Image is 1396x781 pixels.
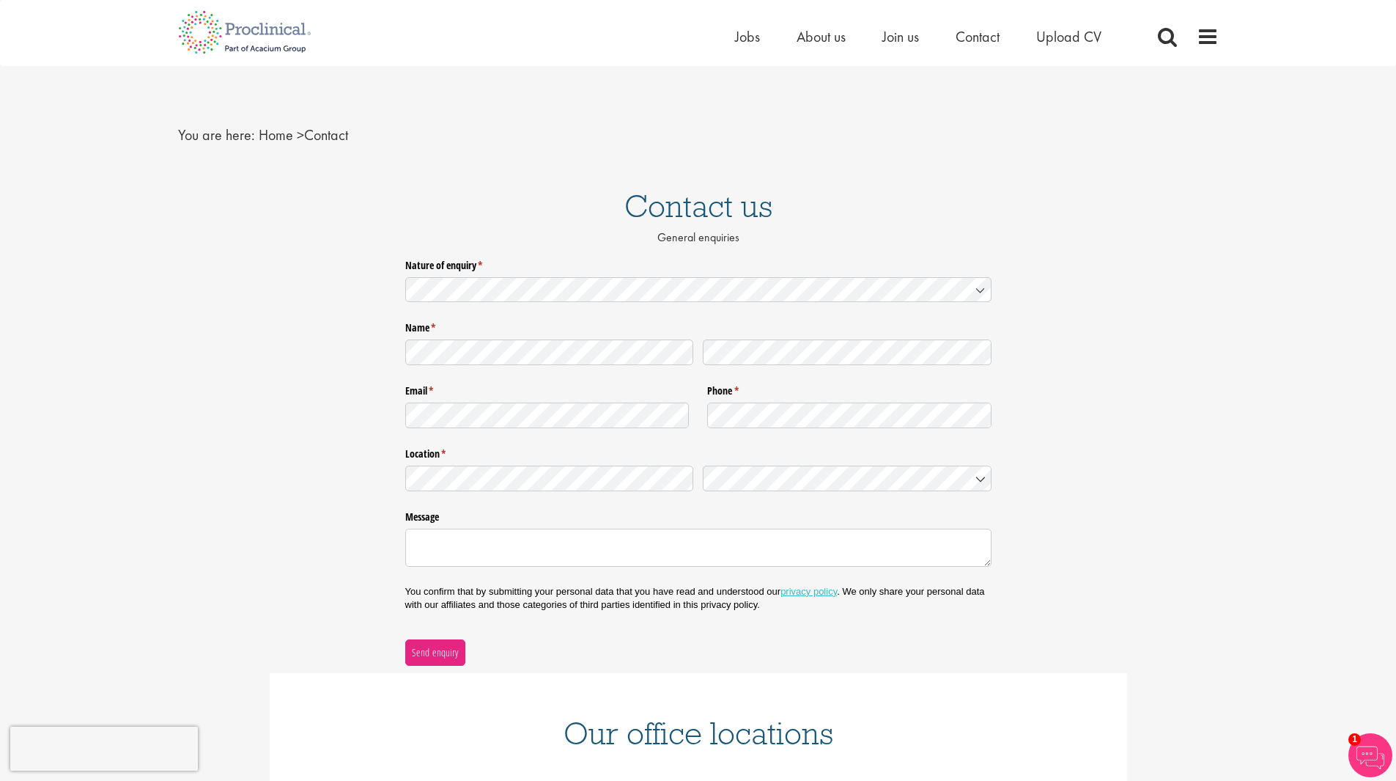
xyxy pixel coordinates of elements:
[405,442,991,461] legend: Location
[703,466,991,491] input: Country
[405,379,690,398] label: Email
[405,505,991,524] label: Message
[405,466,694,491] input: State / Province / Region
[780,586,837,597] a: privacy policy
[707,379,991,398] label: Phone
[259,125,348,144] span: Contact
[405,585,991,612] p: You confirm that by submitting your personal data that you have read and understood our . We only...
[703,340,991,365] input: Last
[1036,27,1101,46] a: Upload CV
[259,125,293,144] a: breadcrumb link to Home
[411,645,459,661] span: Send enquiry
[1348,733,1361,746] span: 1
[882,27,919,46] a: Join us
[297,125,304,144] span: >
[797,27,846,46] a: About us
[405,316,991,335] legend: Name
[405,340,694,365] input: First
[735,27,760,46] a: Jobs
[10,727,198,771] iframe: reCAPTCHA
[292,717,1105,749] h1: Our office locations
[405,253,991,272] label: Nature of enquiry
[178,125,255,144] span: You are here:
[956,27,1000,46] a: Contact
[405,639,465,666] button: Send enquiry
[1348,733,1392,777] img: Chatbot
